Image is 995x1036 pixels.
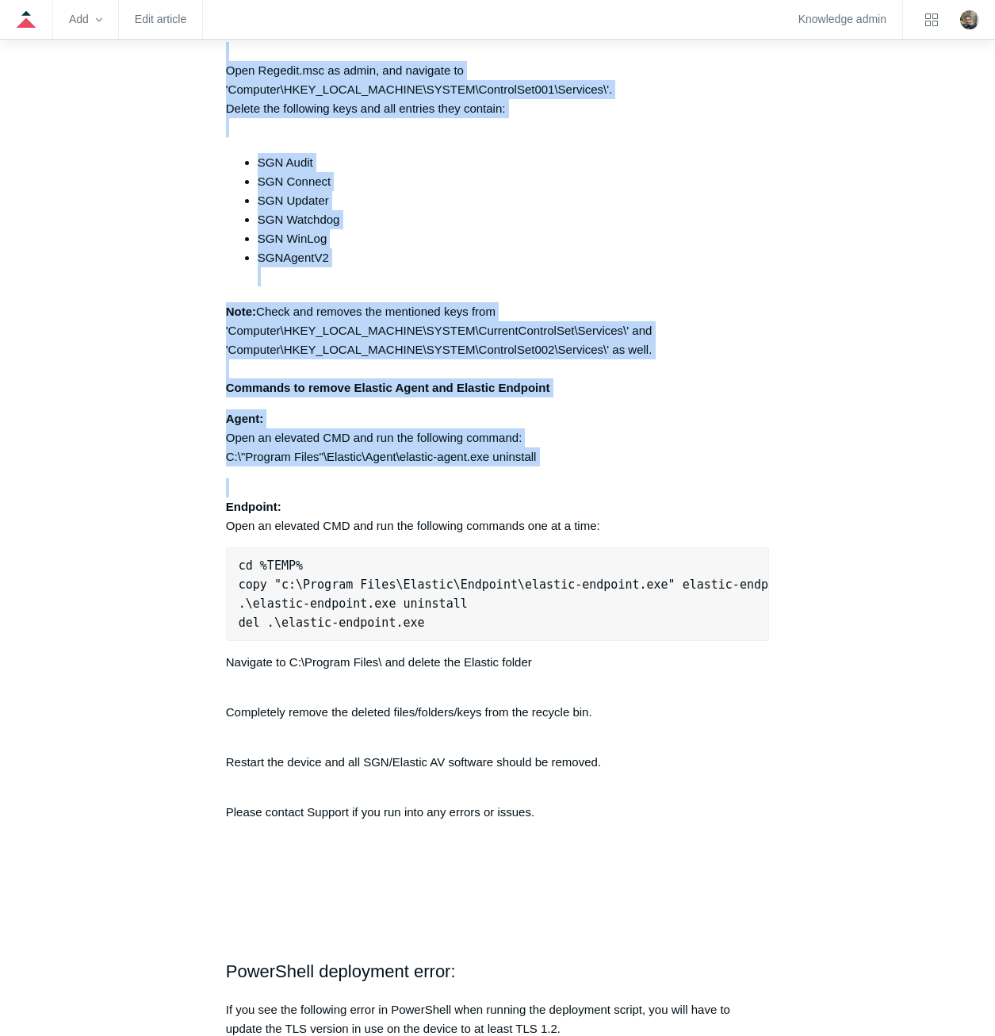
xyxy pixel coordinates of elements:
li: SGNAgentV2 [258,248,769,286]
li: SGN Watchdog [258,210,769,229]
zd-hc-trigger: Click your profile icon to open the profile menu [960,10,979,29]
p: Open an elevated CMD and run the following command: C:\"Program Files"\Elastic\Agent\elastic-agen... [226,409,769,466]
p: Restart the device and all SGN/Elastic AV software should be removed. [226,734,769,791]
li: SGN Connect [258,172,769,191]
li: SGN WinLog [258,229,769,248]
zd-hc-trigger: Add [69,15,102,24]
li: SGN Audit [258,153,769,172]
h2: PowerShell deployment error: [226,957,769,985]
p: Check and removes the mentioned keys from 'Computer\HKEY_LOCAL_MACHINE\SYSTEM\CurrentControlSet\S... [226,302,769,397]
a: Edit article [135,15,186,24]
strong: Commands to remove Elastic Agent and Elastic Endpoint [226,381,550,394]
p: Navigate to C:\Program Files\ and delete the Elastic folder [226,653,769,672]
li: SGN Updater [258,191,769,210]
p: Open an elevated CMD and run the following commands one at a time: [226,478,769,535]
strong: Agent: [226,412,264,425]
a: Knowledge admin [798,15,886,24]
p: Open Regedit.msc as admin, and navigate to 'Computer\HKEY_LOCAL_MACHINE\SYSTEM\ControlSet001\Serv... [226,42,769,137]
strong: Endpoint: [226,500,281,513]
img: user avatar [960,10,979,29]
pre: cd %TEMP% copy "c:\Program Files\Elastic\Endpoint\elastic-endpoint.exe" elastic-endpoint.exe .\el... [226,547,769,641]
strong: Note: [226,305,256,318]
p: Please contact Support if you run into any errors or issues. [226,803,769,822]
p: Completely remove the deleted files/folders/keys from the recycle bin. [226,684,769,722]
